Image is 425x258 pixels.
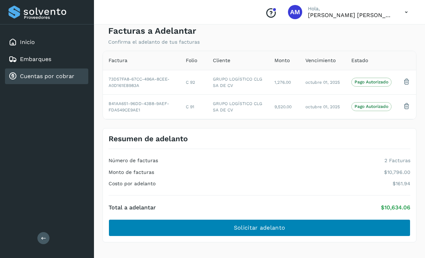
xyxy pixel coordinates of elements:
[186,57,197,64] span: Folio
[20,39,35,45] a: Inicio
[180,70,207,94] td: C 92
[393,181,410,187] p: $161.94
[109,158,158,164] h4: Número de facturas
[109,219,410,236] button: Solicitar adelanto
[305,57,336,64] span: Vencimiento
[274,80,291,85] span: 1,276.00
[108,26,196,36] h4: Facturas a Adelantar
[109,169,154,175] h4: Monto de facturas
[355,79,388,84] p: Pago Autorizado
[355,104,388,109] p: Pago Autorizado
[20,56,51,62] a: Embarques
[305,104,340,109] span: octubre 01, 2025
[103,94,180,119] td: B41AA651-96DD-43B8-9AEF-FDA549CE9AE1
[207,70,269,94] td: GRUPO LOGÍSTICO CLG SA DE CV
[180,94,207,119] td: C 91
[109,134,188,143] h3: Resumen de adelanto
[384,169,410,175] p: $10,796.00
[5,34,88,50] div: Inicio
[308,12,393,18] p: ALONZO MARTINEZ ESCORZA
[207,94,269,119] td: GRUPO LOGÍSTICO CLG SA DE CV
[5,51,88,67] div: Embarques
[381,204,410,211] p: $10,634.06
[274,57,290,64] span: Monto
[308,6,393,12] p: Hola,
[108,39,200,45] p: Confirma el adelanto de tus facturas
[384,158,410,164] p: 2 Facturas
[5,68,88,84] div: Cuentas por cobrar
[213,57,230,64] span: Cliente
[234,224,285,232] span: Solicitar adelanto
[109,204,156,211] h4: Total a adelantar
[274,104,292,109] span: 9,520.00
[24,15,85,20] p: Proveedores
[103,70,180,94] td: 73D57FA8-67CC-496A-8CEE-A0D161EB983A
[109,57,127,64] span: Factura
[109,181,156,187] h4: Costo por adelanto
[20,73,74,79] a: Cuentas por cobrar
[305,80,340,85] span: octubre 01, 2025
[351,57,368,64] span: Estado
